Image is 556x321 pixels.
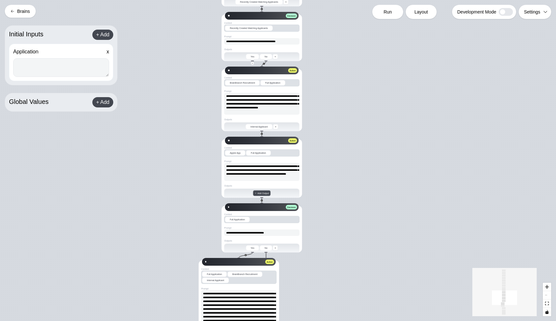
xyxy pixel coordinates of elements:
button: + [261,8,263,10]
div: BrainBranch Recruitment [227,271,262,277]
div: Full Application [202,271,227,277]
div: Full Application [246,150,271,156]
div: Add Output [253,190,271,196]
button: BrainBranch RecruitmentFull Application [224,79,300,87]
div: Global Values [9,97,49,107]
div: Internal Applicant [246,124,273,130]
button: + [263,63,265,65]
img: synapse header [243,12,299,20]
div: No [260,245,272,251]
button: Decision [286,14,297,18]
div: x [107,48,109,58]
button: zoom in [543,283,551,291]
div: + Add [92,30,113,40]
div: No [260,54,272,60]
img: synapse header [243,67,299,74]
button: Full Application [224,216,300,223]
button: Brains [5,5,36,18]
div: Outputs [224,184,232,188]
div: Context [201,268,276,271]
img: synapse header [220,258,276,266]
div: BrainBranch Recruitment [225,80,260,86]
div: Recently Created Matching Applicants [225,25,273,31]
div: Prompt [224,35,300,38]
div: Prompt [224,160,300,163]
button: + [261,199,263,201]
button: Settings [519,5,551,19]
span: Run [384,9,392,15]
button: + [261,133,263,135]
button: Full ApplicationBrainBranch RecruitmentInternal Applicant [201,271,276,284]
div: Yes [246,245,259,251]
button: Recently Created Matching Applicants [224,25,300,32]
div: Outputs [224,239,232,243]
div: Outputs [224,118,232,121]
button: fit view [543,299,551,308]
div: + Add [92,97,113,107]
button: Action [288,138,297,143]
div: Apploi App [225,150,245,156]
div: Yes [246,54,259,60]
div: + [251,62,254,65]
div: Development Mode [452,5,516,19]
div: Application [13,48,38,56]
div: Context [224,213,300,216]
div: Full Application [260,80,285,86]
div: Full Application [225,217,250,222]
button: + [245,254,247,256]
div: Prompt [201,287,276,290]
div: React Flow controls [543,283,551,316]
button: Layout [406,5,437,19]
div: Initial Inputs [9,30,43,40]
div: Outputs [224,48,232,51]
div: Prompt [224,90,300,93]
div: Internal Applicant [202,278,229,283]
button: Action [288,68,297,73]
button: Action [265,260,274,264]
button: Decision [286,205,297,209]
div: Context [224,22,300,25]
div: Prompt [224,226,300,230]
button: toggle interactivity [543,308,551,316]
img: synapse header [243,204,299,211]
button: Apploi AppFull Application [224,150,300,157]
div: Context [224,76,300,79]
img: synapse header [243,137,299,144]
div: Context [224,146,300,150]
g: Edge from 25b3153c-40db-4f22-a9b8-08fc3768fc90 to 2720f273-f462-4f12-859a-551ba547be9a [262,61,266,66]
g: Edge from c48ded35-4ae2-4d9f-9cb6-d349848637a1 to 6a076a71-59c4-4b4a-bab4-51eb40517811 [239,253,252,258]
